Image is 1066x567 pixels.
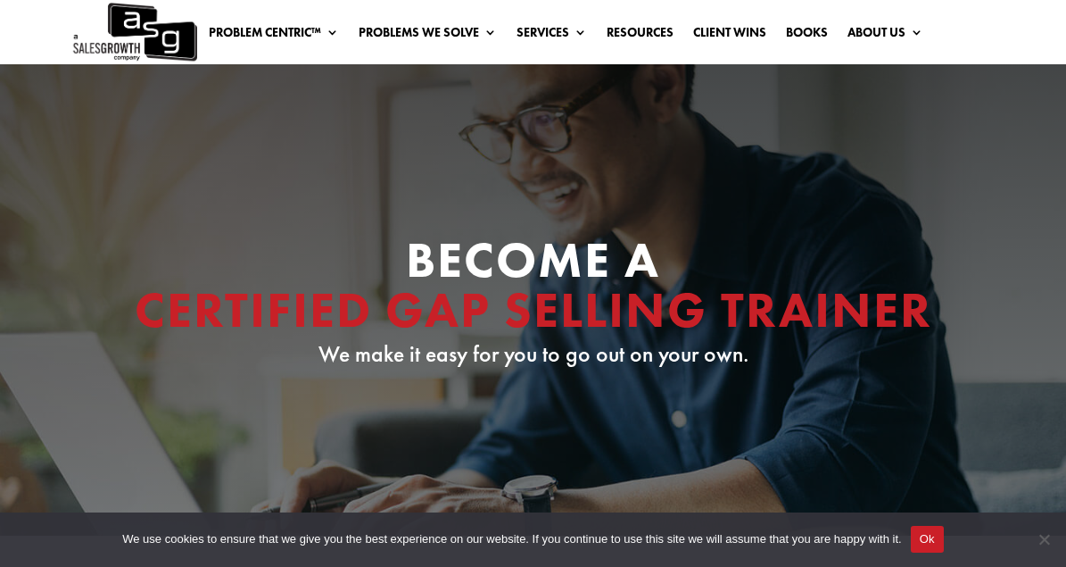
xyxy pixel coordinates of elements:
button: Ok [911,526,944,553]
a: Problems We Solve [359,26,497,46]
a: Problem Centric™ [209,26,339,46]
span: No [1035,530,1053,548]
a: Resources [607,26,673,46]
a: Services [516,26,587,46]
h1: Become A [107,235,960,344]
a: Books [786,26,828,46]
span: Certified Gap Selling Trainer [135,278,932,342]
a: About Us [847,26,923,46]
span: We use cookies to ensure that we give you the best experience on our website. If you continue to ... [122,530,901,548]
a: Client Wins [693,26,766,46]
p: We make it easy for you to go out on your own. [107,344,960,365]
